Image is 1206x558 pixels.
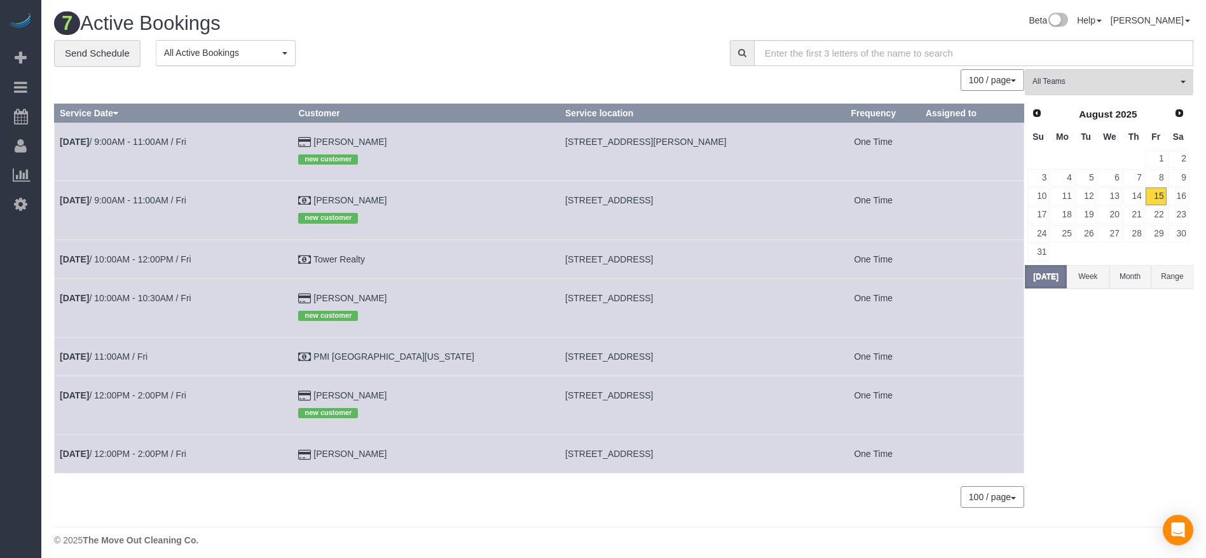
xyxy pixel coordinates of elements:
[920,240,1024,278] td: Assigned to
[60,390,186,400] a: [DATE]/ 12:00PM - 2:00PM / Fri
[1097,187,1121,205] a: 13
[313,254,365,264] a: Tower Realty
[54,40,140,67] a: Send Schedule
[313,195,387,205] a: [PERSON_NAME]
[560,181,827,240] td: Service location
[1076,207,1097,224] a: 19
[298,408,358,418] span: new customer
[1047,13,1068,29] img: New interface
[826,278,920,337] td: Frequency
[1050,225,1074,242] a: 25
[1076,169,1097,186] a: 5
[298,294,311,303] i: Credit Card Payment
[1076,225,1097,242] a: 26
[55,181,293,240] td: Schedule date
[1027,225,1049,242] a: 24
[60,351,89,362] b: [DATE]
[60,254,191,264] a: [DATE]/ 10:00AM - 12:00PM / Fri
[60,137,89,147] b: [DATE]
[1115,109,1137,119] span: 2025
[293,181,560,240] td: Customer
[1123,169,1144,186] a: 7
[298,451,311,459] i: Credit Card Payment
[313,449,387,459] a: [PERSON_NAME]
[826,435,920,473] td: Frequency
[1028,105,1046,123] a: Prev
[1146,187,1167,205] a: 15
[1151,265,1193,289] button: Range
[60,351,147,362] a: [DATE]/ 11:00AM / Fri
[298,138,311,147] i: Credit Card Payment
[1123,187,1144,205] a: 14
[1025,69,1193,89] ol: All Teams
[1146,169,1167,186] a: 8
[8,13,33,31] a: Automaid Logo
[298,353,311,362] i: Check Payment
[1103,132,1116,142] span: Wednesday
[1032,108,1042,118] span: Prev
[1109,265,1151,289] button: Month
[826,181,920,240] td: Frequency
[1170,105,1188,123] a: Next
[293,104,560,122] th: Customer
[298,311,358,321] span: new customer
[293,337,560,376] td: Customer
[293,122,560,180] td: Customer
[1076,187,1097,205] a: 12
[54,11,80,35] span: 7
[1056,132,1069,142] span: Monday
[1025,265,1067,289] button: [DATE]
[1027,207,1049,224] a: 17
[826,240,920,278] td: Frequency
[565,254,653,264] span: [STREET_ADDRESS]
[565,351,653,362] span: [STREET_ADDRESS]
[60,293,89,303] b: [DATE]
[298,391,311,400] i: Credit Card Payment
[565,390,653,400] span: [STREET_ADDRESS]
[1079,109,1113,119] span: August
[1174,108,1184,118] span: Next
[565,449,653,459] span: [STREET_ADDRESS]
[920,122,1024,180] td: Assigned to
[565,195,653,205] span: [STREET_ADDRESS]
[54,534,1193,547] div: © 2025
[1032,132,1044,142] span: Sunday
[1097,169,1121,186] a: 6
[560,278,827,337] td: Service location
[920,278,1024,337] td: Assigned to
[1123,225,1144,242] a: 28
[1146,207,1167,224] a: 22
[156,40,296,66] button: All Active Bookings
[293,376,560,434] td: Customer
[565,137,727,147] span: [STREET_ADDRESS][PERSON_NAME]
[961,486,1024,508] nav: Pagination navigation
[1097,207,1121,224] a: 20
[961,486,1024,508] button: 100 / page
[1168,225,1189,242] a: 30
[60,293,191,303] a: [DATE]/ 10:00AM - 10:30AM / Fri
[1097,225,1121,242] a: 27
[1168,169,1189,186] a: 9
[60,390,89,400] b: [DATE]
[54,13,614,34] h1: Active Bookings
[1163,515,1193,545] div: Open Intercom Messenger
[1146,225,1167,242] a: 29
[560,376,827,434] td: Service location
[920,337,1024,376] td: Assigned to
[60,137,186,147] a: [DATE]/ 9:00AM - 11:00AM / Fri
[298,196,311,205] i: Check Payment
[60,195,89,205] b: [DATE]
[313,137,387,147] a: [PERSON_NAME]
[560,104,827,122] th: Service location
[298,255,311,264] i: Check Payment
[313,293,387,303] a: [PERSON_NAME]
[560,337,827,376] td: Service location
[293,435,560,473] td: Customer
[83,535,198,545] strong: The Move Out Cleaning Co.
[920,104,1024,122] th: Assigned to
[60,195,186,205] a: [DATE]/ 9:00AM - 11:00AM / Fri
[55,435,293,473] td: Schedule date
[1027,243,1049,261] a: 31
[560,122,827,180] td: Service location
[293,240,560,278] td: Customer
